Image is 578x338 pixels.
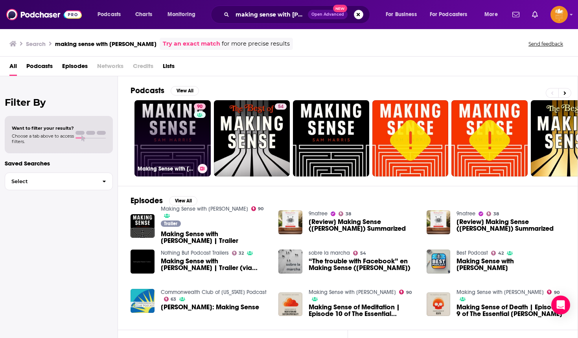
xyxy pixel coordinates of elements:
[457,289,544,296] a: Making Sense with Sam Harris
[169,196,197,206] button: View All
[360,252,366,255] span: 54
[491,251,504,255] a: 42
[162,8,206,21] button: open menu
[98,9,121,20] span: Podcasts
[161,258,269,271] span: Making Sense with [PERSON_NAME] | Trailer (via Making Sense with [PERSON_NAME])
[12,133,74,144] span: Choose a tab above to access filters.
[164,221,177,226] span: Trailer
[309,210,328,217] a: 9natree
[258,207,263,211] span: 90
[457,219,565,232] span: [Review] Making Sense ([PERSON_NAME]) Summarized
[554,291,560,294] span: 90
[131,289,155,313] img: Sam Harris: Making Sense
[380,8,427,21] button: open menu
[9,60,17,76] a: All
[309,250,350,256] a: sobre la marcha
[6,7,82,22] img: Podchaser - Follow, Share and Rate Podcasts
[138,165,195,172] h3: Making Sense with [PERSON_NAME]
[92,8,131,21] button: open menu
[278,292,302,316] img: Making Sense of Meditation | Episode 10 of The Essential Sam Harris
[197,103,202,111] span: 90
[486,211,499,216] a: 38
[278,250,302,274] img: “The trouble with Facebook” en Making Sense (Sam Harris)
[526,40,565,47] button: Send feedback
[278,103,283,111] span: 54
[218,6,377,24] div: Search podcasts, credits, & more...
[168,9,195,20] span: Monitoring
[55,40,156,48] h3: making sense with [PERSON_NAME]
[5,97,113,108] h2: Filter By
[134,100,211,176] a: 90Making Sense with [PERSON_NAME]
[550,6,568,23] button: Show profile menu
[309,258,417,271] a: “The trouble with Facebook” en Making Sense (Sam Harris)
[161,258,269,271] a: Making Sense with Sam Harris | Trailer (via Making Sense with Sam Harris)
[457,258,565,271] span: Making Sense with [PERSON_NAME]
[309,304,417,317] span: Making Sense of Meditation | Episode 10 of The Essential [PERSON_NAME]
[278,210,302,234] a: [Review] Making Sense (Sam Harris) Summarized
[309,304,417,317] a: Making Sense of Meditation | Episode 10 of The Essential Sam Harris
[131,86,199,96] a: PodcastsView All
[222,39,290,48] span: for more precise results
[163,60,175,76] a: Lists
[171,298,176,301] span: 63
[479,8,508,21] button: open menu
[131,196,197,206] a: EpisodesView All
[427,292,451,316] img: Making Sense of Death | Episode 9 of The Essential Sam Harris
[551,296,570,314] div: Open Intercom Messenger
[493,212,499,216] span: 38
[386,9,417,20] span: For Business
[457,250,488,256] a: Best Podcast
[309,219,417,232] a: [Review] Making Sense (Sam Harris) Summarized
[161,250,229,256] a: Nothing But Podcast Trailers
[427,210,451,234] img: [Review] Making Sense (Sam Harris) Summarized
[529,8,541,21] a: Show notifications dropdown
[161,304,259,310] span: [PERSON_NAME]: Making Sense
[430,9,468,20] span: For Podcasters
[163,39,220,48] a: Try an exact match
[457,210,475,217] a: 9natree
[275,103,287,110] a: 54
[161,231,269,244] a: Making Sense with Sam Harris | Trailer
[427,250,451,274] img: Making Sense with Sam Harris
[353,251,366,255] a: 54
[509,8,523,21] a: Show notifications dropdown
[232,251,244,255] a: 32
[333,5,347,12] span: New
[309,219,417,232] span: [Review] Making Sense ([PERSON_NAME]) Summarized
[133,60,153,76] span: Credits
[457,258,565,271] a: Making Sense with Sam Harris
[131,86,164,96] h2: Podcasts
[457,304,565,317] span: Making Sense of Death | Episode 9 of The Essential [PERSON_NAME]
[26,60,53,76] a: Podcasts
[131,196,163,206] h2: Episodes
[26,40,46,48] h3: Search
[346,212,351,216] span: 38
[5,160,113,167] p: Saved Searches
[484,9,498,20] span: More
[550,6,568,23] img: User Profile
[97,60,123,76] span: Networks
[12,125,74,131] span: Want to filter your results?
[161,231,269,244] span: Making Sense with [PERSON_NAME] | Trailer
[547,290,560,294] a: 90
[232,8,308,21] input: Search podcasts, credits, & more...
[498,252,504,255] span: 42
[5,179,96,184] span: Select
[214,100,290,176] a: 54
[130,8,157,21] a: Charts
[309,289,396,296] a: Making Sense with Sam Harris
[131,250,155,274] img: Making Sense with Sam Harris | Trailer (via Making Sense with Sam Harris)
[425,8,479,21] button: open menu
[164,297,177,301] a: 63
[62,60,88,76] a: Episodes
[131,214,155,238] img: Making Sense with Sam Harris | Trailer
[161,289,267,296] a: Commonwealth Club of California Podcast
